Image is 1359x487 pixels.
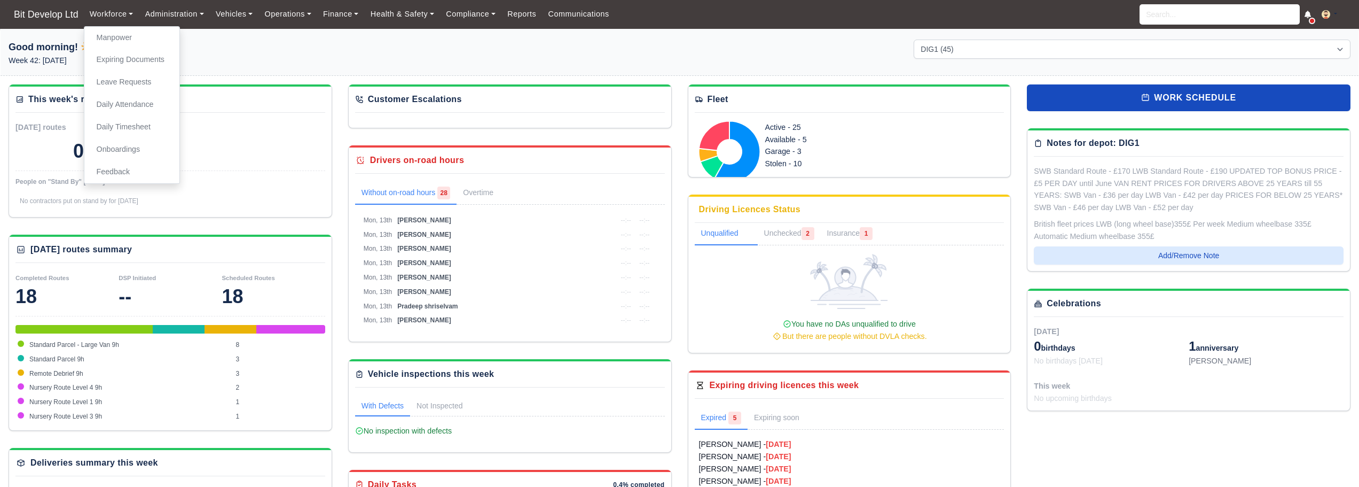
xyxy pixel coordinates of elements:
[748,407,821,430] a: Expiring soon
[620,316,631,324] span: --:--
[364,303,392,310] span: Mon, 13th
[695,223,758,245] a: Unqualified
[233,409,325,424] td: 1
[15,286,119,307] div: 18
[1034,218,1344,243] div: British fleet prices LWB (long wheel base)355£ Per week Medium wheelbase 335£ Automatic Medium wh...
[355,182,457,205] a: Without on-road hours
[73,141,84,162] div: 0
[765,121,920,134] div: Active - 25
[708,93,728,106] div: Fleet
[1034,394,1112,403] span: No upcoming birthdays
[620,217,631,224] span: --:--
[9,55,445,67] p: Week 42: [DATE]
[317,4,365,25] a: Finance
[1047,297,1101,310] div: Celebrations
[364,274,392,281] span: Mon, 13th
[397,245,451,252] span: [PERSON_NAME]
[233,338,325,352] td: 8
[89,161,175,183] a: Feedback
[1034,338,1189,355] div: birthdays
[30,457,158,469] div: Deliveries summary this week
[29,370,83,377] span: Remote Debrief 9h
[639,303,649,310] span: --:--
[84,4,139,25] a: Workforce
[821,223,879,245] a: Insurance
[290,325,308,334] div: Nursery Route Level 1 9h
[397,303,458,310] span: Pradeep shriselvam
[1140,4,1300,25] input: Search...
[620,288,631,296] span: --:--
[501,4,542,25] a: Reports
[620,231,631,238] span: --:--
[222,275,275,281] small: Scheduled Routes
[397,316,451,324] span: [PERSON_NAME]
[1034,339,1041,353] span: 0
[639,288,649,296] span: --:--
[397,217,451,224] span: [PERSON_NAME]
[1034,165,1344,214] div: SWB Standard Route - £170 LWB Standard Route - £190 UPDATED TOP BONUS PRICE - £5 PER DAY until Ju...
[153,325,205,334] div: Standard Parcel 9h
[765,158,920,170] div: Stolen - 10
[364,316,392,324] span: Mon, 13th
[233,367,325,381] td: 3
[89,71,175,94] a: Leave Requests
[29,413,102,420] span: Nursery Route Level 3 9h
[89,49,175,71] a: Expiring Documents
[29,384,102,391] span: Nursery Route Level 4 9h
[695,407,748,430] a: Expired
[1189,339,1196,353] span: 1
[119,275,156,281] small: DSP Initiated
[364,231,392,238] span: Mon, 13th
[397,259,451,267] span: [PERSON_NAME]
[437,187,450,199] span: 28
[368,93,462,106] div: Customer Escalations
[9,40,445,55] h1: Good morning! ☀️
[15,177,325,186] div: People on "Stand By" [DATE]
[233,395,325,409] td: 1
[639,245,649,252] span: --:--
[365,4,441,25] a: Health & Safety
[766,452,791,461] strong: [DATE]
[233,381,325,395] td: 2
[699,330,1000,343] div: But there are people without DVLA checks.
[364,217,392,224] span: Mon, 13th
[639,274,649,281] span: --:--
[15,121,170,134] div: [DATE] routes
[699,203,801,216] div: Driving Licences Status
[89,116,175,138] a: Daily Timesheet
[620,274,631,281] span: --:--
[364,245,392,252] span: Mon, 13th
[765,145,920,158] div: Garage - 3
[368,368,494,381] div: Vehicle inspections this week
[620,303,631,310] span: --:--
[802,227,814,240] span: 2
[639,217,649,224] span: --:--
[1034,327,1059,336] span: [DATE]
[860,227,873,240] span: 1
[1034,357,1103,365] span: No birthdays [DATE]
[256,325,290,334] div: Nursery Route Level 4 9h
[89,94,175,116] a: Daily Attendance
[233,352,325,367] td: 3
[355,427,452,435] span: No inspection with defects
[710,379,859,392] div: Expiring driving licences this week
[89,138,175,161] a: Onboardings
[205,325,256,334] div: Remote Debrief 9h
[699,463,1000,475] a: [PERSON_NAME] -[DATE]
[699,451,1000,463] a: [PERSON_NAME] -[DATE]
[457,182,515,205] a: Overtime
[397,288,451,296] span: [PERSON_NAME]
[29,355,84,363] span: Standard Parcel 9h
[1027,84,1350,111] a: work schedule
[1189,355,1344,367] div: [PERSON_NAME]
[258,4,317,25] a: Operations
[758,223,821,245] a: Unchecked
[397,231,451,238] span: [PERSON_NAME]
[28,93,108,106] div: This week's routes
[542,4,615,25] a: Communications
[20,197,138,205] span: No contractors put on stand by for [DATE]
[9,4,84,25] a: Bit Develop Ltd
[440,4,501,25] a: Compliance
[370,154,464,167] div: Drivers on-road hours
